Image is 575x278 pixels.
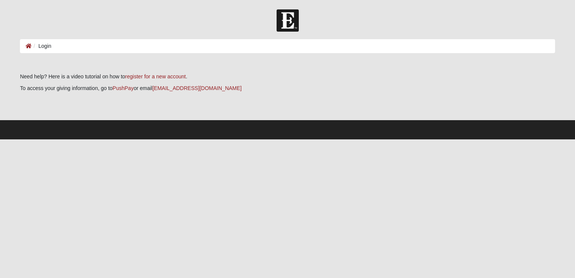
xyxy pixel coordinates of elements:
[277,9,299,32] img: Church of Eleven22 Logo
[20,73,555,81] p: Need help? Here is a video tutorial on how to .
[113,85,134,91] a: PushPay
[32,42,51,50] li: Login
[125,73,186,79] a: register for a new account
[20,84,555,92] p: To access your giving information, go to or email
[152,85,242,91] a: [EMAIL_ADDRESS][DOMAIN_NAME]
